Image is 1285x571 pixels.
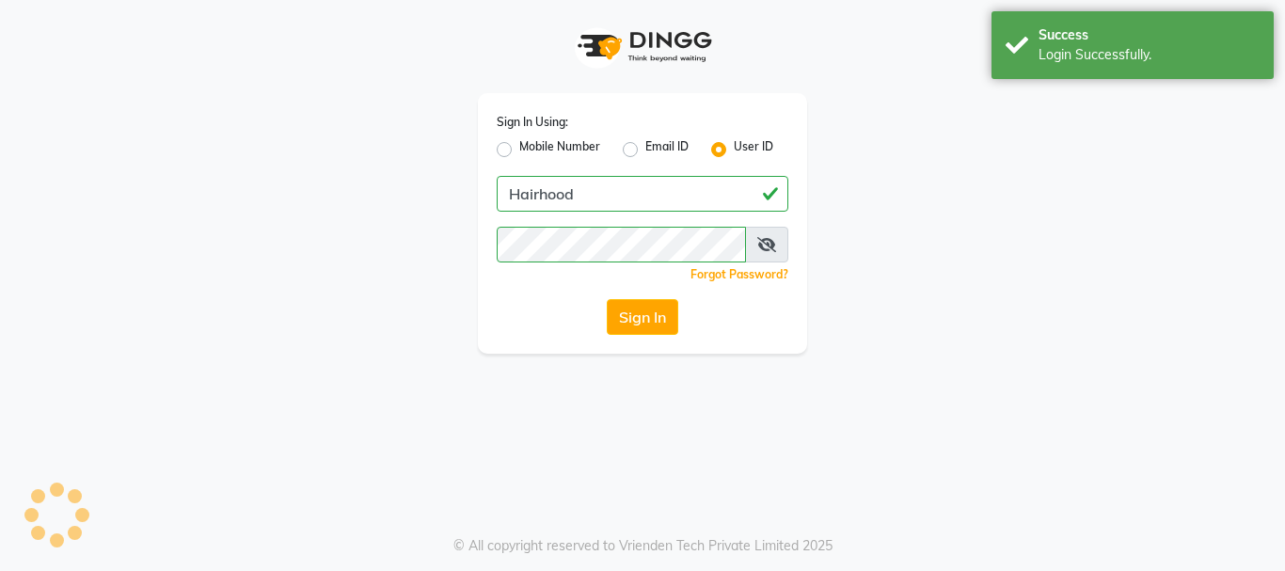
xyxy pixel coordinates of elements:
input: Username [497,176,788,212]
div: Success [1039,25,1260,45]
label: Email ID [645,138,689,161]
input: Username [497,227,746,262]
label: User ID [734,138,773,161]
img: logo1.svg [567,19,718,74]
button: Sign In [607,299,678,335]
label: Mobile Number [519,138,600,161]
a: Forgot Password? [690,267,788,281]
div: Login Successfully. [1039,45,1260,65]
label: Sign In Using: [497,114,568,131]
